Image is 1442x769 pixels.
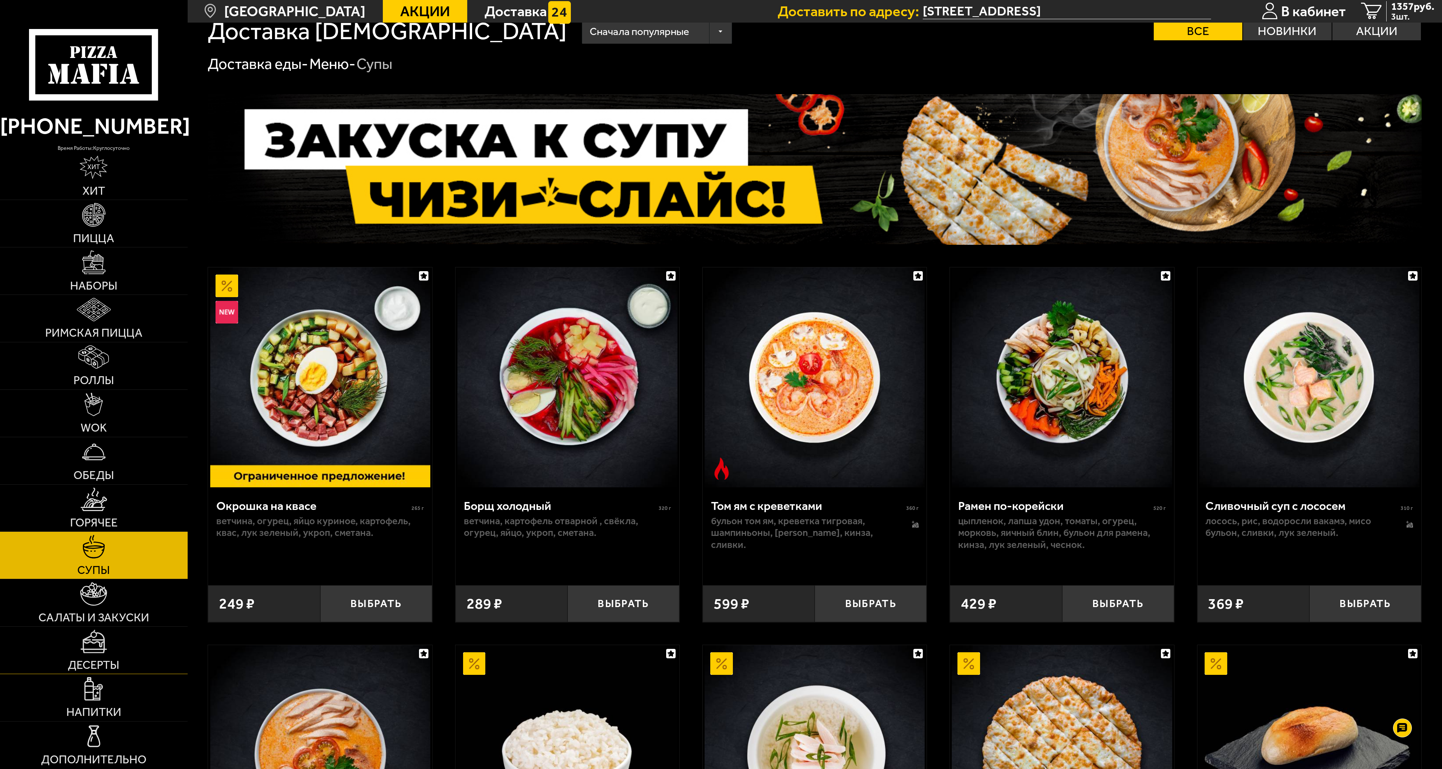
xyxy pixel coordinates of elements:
[73,375,114,386] span: Роллы
[38,612,149,624] span: Салаты и закуски
[320,585,432,622] button: Выбрать
[400,4,450,18] span: Акции
[1153,505,1166,511] span: 520 г
[463,652,486,675] img: Акционный
[1401,505,1413,511] span: 310 г
[957,652,980,675] img: Акционный
[958,515,1166,551] p: цыпленок, лапша удон, томаты, огурец, морковь, яичный блин, бульон для рамена, кинза, лук зеленый...
[1208,596,1244,611] span: 369 ₽
[1205,652,1227,675] img: Акционный
[1197,267,1422,487] a: Сливочный суп с лососем
[1309,585,1421,622] button: Выбрать
[961,596,997,611] span: 429 ₽
[1243,22,1332,40] label: Новинки
[815,585,927,622] button: Выбрать
[208,267,432,487] a: АкционныйНовинкаОкрошка на квасе
[567,585,679,622] button: Выбрать
[485,4,547,18] span: Доставка
[1062,585,1174,622] button: Выбрать
[710,652,733,675] img: Акционный
[958,499,1151,513] div: Рамен по-корейски
[464,499,657,513] div: Борщ холодный
[224,4,365,18] span: [GEOGRAPHIC_DATA]
[83,185,105,197] span: Хит
[77,565,110,576] span: Супы
[952,267,1172,487] img: Рамен по-корейски
[950,267,1174,487] a: Рамен по-корейски
[1205,515,1391,539] p: лосось, рис, водоросли вакамэ, мисо бульон, сливки, лук зеленый.
[456,267,680,487] a: Борщ холодный
[216,275,238,297] img: Акционный
[703,267,927,487] a: Острое блюдоТом ям с креветками
[464,515,671,539] p: ветчина, картофель отварной , свёкла, огурец, яйцо, укроп, сметана.
[1391,12,1434,21] span: 3 шт.
[208,19,567,43] h1: Доставка [DEMOGRAPHIC_DATA]
[219,596,255,611] span: 249 ₽
[906,505,919,511] span: 360 г
[1199,267,1419,487] img: Сливочный суп с лососем
[711,499,904,513] div: Том ям с креветками
[1205,499,1399,513] div: Сливочный суп с лососем
[714,596,749,611] span: 599 ₽
[710,458,733,480] img: Острое блюдо
[216,301,238,323] img: Новинка
[1281,4,1346,18] span: В кабинет
[356,54,392,74] div: Супы
[309,55,355,73] a: Меню-
[45,327,142,339] span: Римская пицца
[70,517,118,529] span: Горячее
[73,470,114,481] span: Обеды
[778,4,923,18] span: Доставить по адресу:
[705,267,925,487] img: Том ям с креветками
[41,754,147,766] span: Дополнительно
[548,1,571,24] img: 15daf4d41897b9f0e9f617042186c801.svg
[923,3,1211,19] input: Ваш адрес доставки
[590,17,689,46] span: Сначала популярные
[68,659,119,671] span: Десерты
[711,515,897,551] p: бульон том ям, креветка тигровая, шампиньоны, [PERSON_NAME], кинза, сливки.
[66,706,121,718] span: Напитки
[923,3,1211,19] span: Россия, Санкт-Петербург, проспект Металлистов, 21к3
[1391,1,1434,12] span: 1357 руб.
[210,267,430,487] img: Окрошка на квасе
[457,267,677,487] img: Борщ холодный
[216,515,424,539] p: ветчина, огурец, яйцо куриное, картофель, квас, лук зеленый, укроп, сметана.
[70,280,118,292] span: Наборы
[1332,22,1421,40] label: Акции
[1154,22,1242,40] label: Все
[81,422,107,434] span: WOK
[411,505,424,511] span: 265 г
[73,233,114,244] span: Пицца
[659,505,671,511] span: 320 г
[466,596,502,611] span: 289 ₽
[208,55,308,73] a: Доставка еды-
[216,499,410,513] div: Окрошка на квасе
